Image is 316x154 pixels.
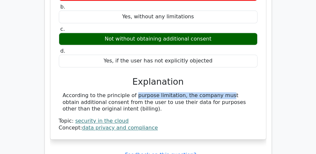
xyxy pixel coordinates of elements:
div: Not without obtaining additional consent [59,33,258,45]
div: Topic: [59,118,258,125]
div: Yes, without any limitations [59,10,258,23]
div: Yes, if the user has not explicitly objected [59,55,258,67]
span: c. [60,26,65,32]
span: d. [60,48,65,54]
div: Concept: [59,125,258,131]
a: security in the cloud [75,118,128,124]
h3: Explanation [63,77,254,87]
a: data privacy and compliance [82,125,158,131]
span: b. [60,4,65,10]
div: According to the principle of purpose limitation, the company must obtain additional consent from... [63,92,254,112]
